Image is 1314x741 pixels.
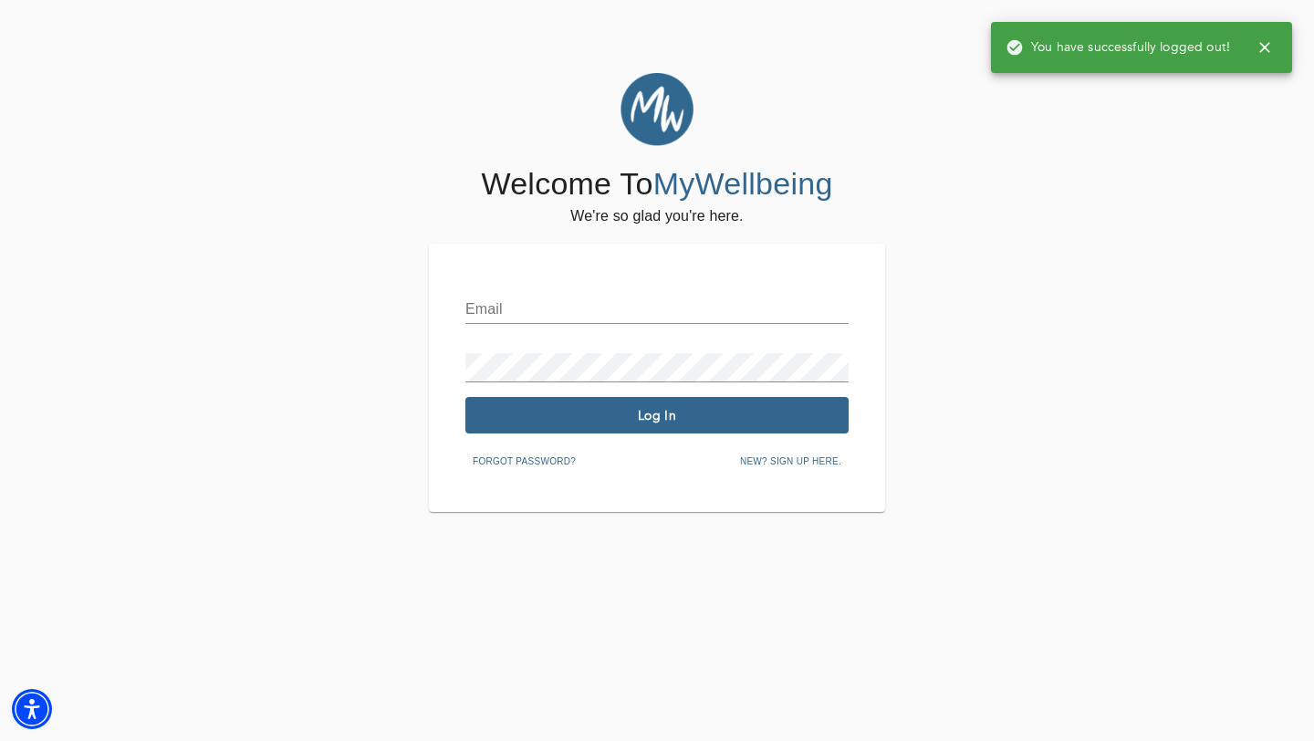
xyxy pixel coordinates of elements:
[733,448,849,475] button: New? Sign up here.
[465,448,583,475] button: Forgot password?
[481,165,832,204] h4: Welcome To
[740,454,841,470] span: New? Sign up here.
[1006,38,1230,57] span: You have successfully logged out!
[465,453,583,467] a: Forgot password?
[473,454,576,470] span: Forgot password?
[570,204,743,229] h6: We're so glad you're here.
[473,407,841,424] span: Log In
[465,397,849,433] button: Log In
[12,689,52,729] div: Accessibility Menu
[620,73,693,146] img: MyWellbeing
[653,166,833,201] span: MyWellbeing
